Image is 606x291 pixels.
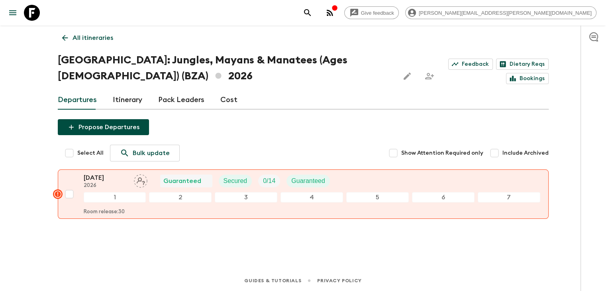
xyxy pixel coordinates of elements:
div: 3 [215,192,277,203]
p: 2026 [84,183,127,189]
button: search adventures [300,5,316,21]
p: Secured [224,176,247,186]
div: Secured [219,175,252,187]
button: menu [5,5,21,21]
p: Guaranteed [291,176,325,186]
span: Assign pack leader [134,177,147,183]
a: Privacy Policy [317,276,361,285]
div: Trip Fill [258,175,280,187]
div: [PERSON_NAME][EMAIL_ADDRESS][PERSON_NAME][DOMAIN_NAME] [405,6,596,19]
a: Cost [220,90,237,110]
a: Pack Leaders [158,90,204,110]
a: Bulk update [110,145,180,161]
a: Guides & Tutorials [244,276,301,285]
p: Guaranteed [163,176,201,186]
p: Room release: 30 [84,209,125,215]
a: Bookings [506,73,549,84]
div: 7 [478,192,540,203]
a: Dietary Reqs [496,59,549,70]
button: Edit this itinerary [399,68,415,84]
div: 6 [412,192,475,203]
a: All itineraries [58,30,118,46]
span: Share this itinerary [422,68,437,84]
span: [PERSON_NAME][EMAIL_ADDRESS][PERSON_NAME][DOMAIN_NAME] [414,10,596,16]
a: Departures [58,90,97,110]
div: 1 [84,192,146,203]
a: Feedback [448,59,493,70]
div: 5 [346,192,409,203]
p: [DATE] [84,173,127,183]
p: 0 / 14 [263,176,275,186]
a: Give feedback [344,6,399,19]
span: Select All [77,149,104,157]
span: Include Archived [502,149,549,157]
button: Propose Departures [58,119,149,135]
p: Bulk update [133,148,170,158]
span: Show Attention Required only [401,149,483,157]
button: [DATE]2026Assign pack leaderGuaranteedSecuredTrip FillGuaranteed1234567Room release:30 [58,169,549,219]
a: Itinerary [113,90,142,110]
span: Give feedback [357,10,398,16]
p: All itineraries [73,33,113,43]
div: 4 [280,192,343,203]
div: 2 [149,192,212,203]
h1: [GEOGRAPHIC_DATA]: Jungles, Mayans & Manatees (Ages [DEMOGRAPHIC_DATA]) (BZA) 2026 [58,52,393,84]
